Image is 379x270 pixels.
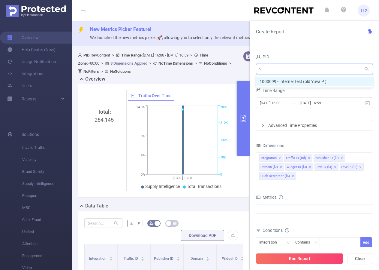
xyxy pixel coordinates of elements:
[158,61,193,66] b: No Time Dimensions
[256,88,284,93] span: Time Range
[78,27,84,33] i: icon: thunderbolt
[141,173,145,176] tspan: 0%
[145,184,180,189] span: Supply Intelligence
[110,69,131,74] b: No Solutions
[284,154,312,162] li: Traffic ID (tid)
[256,29,284,35] span: Create Report
[259,238,281,247] div: Integration
[256,195,276,200] span: Metrics
[340,163,364,171] li: Level 5 (l5)
[90,26,151,32] span: New Metrics Picker Feature!
[22,190,72,202] span: Passport
[241,256,244,258] i: icon: caret-up
[121,53,143,57] b: Time Range:
[110,256,113,258] i: icon: caret-up
[287,241,290,245] i: icon: down
[110,258,113,260] i: icon: caret-down
[78,53,233,74] span: RevContent [DATE] 16:00 - [DATE] 16:59 +00:00
[22,202,72,214] span: MRC
[314,163,338,171] li: Level 4 (l4)
[85,202,108,210] h2: Data Table
[6,5,66,17] img: Protected Media
[83,69,99,74] b: No Filters
[314,241,318,245] i: icon: down
[7,56,56,68] a: Usage Notification
[22,93,36,105] a: Reports
[188,53,194,57] span: >
[187,184,221,189] span: Total Transactions
[256,54,261,59] i: icon: user
[141,256,144,259] div: Sort
[83,53,91,57] b: PID:
[359,166,362,169] i: icon: close
[22,238,72,250] span: Attention
[173,176,192,180] tspan: [DATE] 16:00
[193,61,199,66] span: >
[220,138,228,142] tspan: 140K
[256,120,373,130] div: icon: rightAdvanced Time Properties
[136,106,145,109] tspan: 14.3%
[7,80,32,92] a: Users
[131,94,135,98] i: icon: line-chart
[89,256,107,261] span: Integration
[204,61,227,66] b: No Conditions
[263,228,289,233] span: Conditions
[341,163,357,171] div: Level 5 (l5)
[285,154,306,162] div: Traffic ID (tid)
[256,77,373,86] li: 1000099 - Internel Test (old YuvalP )
[295,238,314,247] div: Contains
[110,61,147,66] u: 8 Dimensions Applied
[227,61,233,66] span: >
[141,153,145,157] tspan: 4%
[278,157,281,160] i: icon: close
[138,93,172,98] span: Traffic Over Time
[220,155,226,159] tspan: 70K
[99,61,105,66] span: >
[222,256,239,261] span: Widget ID
[7,68,44,80] a: Integrations
[241,258,244,260] i: icon: caret-down
[78,53,83,57] i: icon: user
[340,157,343,160] i: icon: close
[334,166,337,169] i: icon: close
[147,61,153,66] span: >
[110,53,116,57] span: >
[130,221,133,226] span: %
[22,166,72,178] span: Brand Safety
[173,221,176,225] i: icon: table
[90,35,347,40] span: We launched the new metrics picker 🚀, allowing you to select only the relevant metrics for your e...
[285,228,289,232] i: icon: info-circle
[261,124,265,127] i: icon: right
[7,32,39,44] a: Overview
[22,142,72,154] span: Invalid Traffic
[22,97,36,101] span: Reports
[141,134,145,138] tspan: 8%
[256,253,343,264] button: Run Report
[279,166,282,169] i: icon: close
[99,69,105,74] span: >
[181,230,224,241] button: Download PDF
[22,154,72,166] span: Visibility
[22,250,72,262] span: Engagement
[259,163,284,171] li: Domain (l2)
[287,163,307,171] div: Widget ID (l3)
[137,221,140,226] span: #
[240,256,244,259] div: Sort
[314,154,345,162] li: Publisher ID (l1)
[191,256,204,261] span: Domain
[176,256,180,259] div: Sort
[360,237,372,248] button: Add
[259,172,296,180] li: Click Detected? (l6)
[315,154,339,162] div: Publisher ID (l1)
[85,75,105,83] h2: Overview
[259,99,308,107] input: Start date
[87,108,122,209] div: 264,145
[285,163,313,171] li: Widget ID (l3)
[22,178,72,190] span: Supply Intelligence
[259,154,283,162] li: Integration
[22,226,72,238] span: Unified
[260,172,290,180] div: Click Detected? (l6)
[84,218,122,228] input: Search...
[141,256,144,258] i: icon: caret-up
[300,99,348,107] input: End date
